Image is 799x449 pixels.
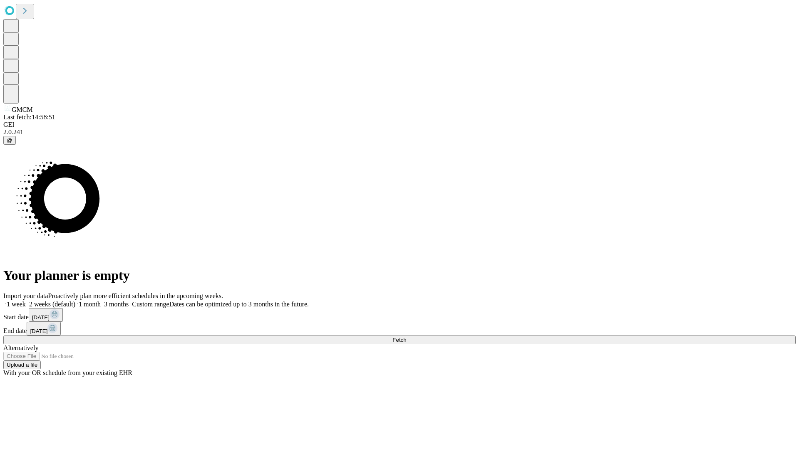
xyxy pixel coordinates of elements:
[3,308,796,322] div: Start date
[7,301,26,308] span: 1 week
[132,301,169,308] span: Custom range
[3,113,55,121] span: Last fetch: 14:58:51
[3,292,48,299] span: Import your data
[27,322,61,336] button: [DATE]
[32,314,50,321] span: [DATE]
[3,322,796,336] div: End date
[30,328,47,334] span: [DATE]
[12,106,33,113] span: GMCM
[3,369,132,376] span: With your OR schedule from your existing EHR
[3,121,796,128] div: GEI
[3,268,796,283] h1: Your planner is empty
[169,301,309,308] span: Dates can be optimized up to 3 months in the future.
[3,136,16,145] button: @
[3,128,796,136] div: 2.0.241
[7,137,12,143] span: @
[104,301,129,308] span: 3 months
[3,336,796,344] button: Fetch
[3,360,41,369] button: Upload a file
[392,337,406,343] span: Fetch
[48,292,223,299] span: Proactively plan more efficient schedules in the upcoming weeks.
[79,301,101,308] span: 1 month
[29,301,75,308] span: 2 weeks (default)
[3,344,38,351] span: Alternatively
[29,308,63,322] button: [DATE]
